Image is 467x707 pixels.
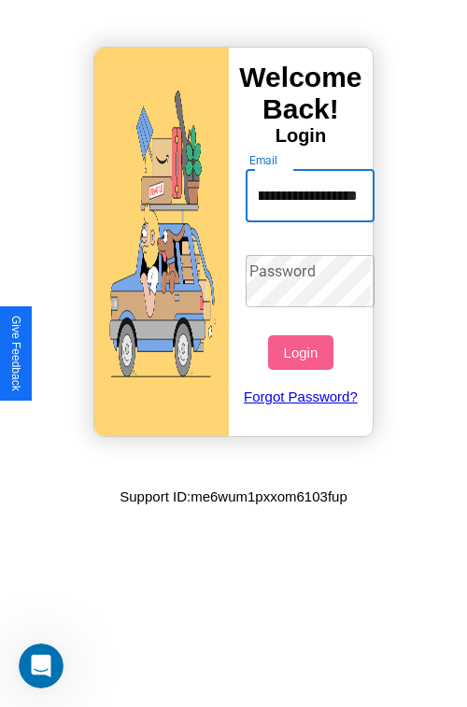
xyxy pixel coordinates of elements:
img: gif [94,48,229,436]
p: Support ID: me6wum1pxxom6103fup [120,484,347,509]
h4: Login [229,125,373,147]
label: Email [249,152,278,168]
div: Give Feedback [9,316,22,391]
a: Forgot Password? [236,370,366,423]
button: Login [268,335,333,370]
iframe: Intercom live chat [19,643,64,688]
h3: Welcome Back! [229,62,373,125]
